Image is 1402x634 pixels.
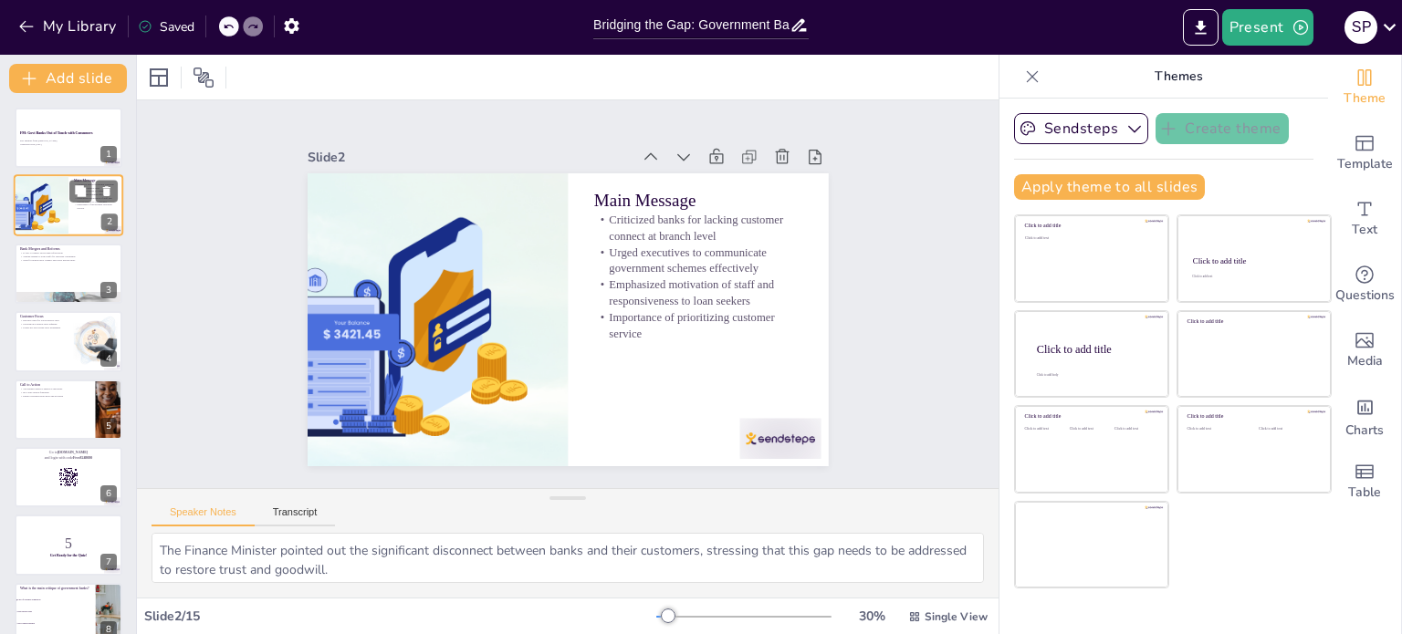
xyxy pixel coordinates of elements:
[589,312,800,366] p: Importance of prioritizing customer service
[20,387,90,390] p: Top bankers urged to improve operations
[20,319,68,323] p: RBI may push for lower interest rates
[1114,427,1156,431] div: Click to add text
[1328,252,1401,317] div: Get real-time input from your audience
[1047,55,1310,99] p: Themes
[138,18,194,36] div: Saved
[1037,342,1154,355] div: Click to add title
[14,175,123,237] div: 2
[17,622,94,624] span: Slow loan processing
[17,610,94,612] span: High interest rates
[69,181,91,203] button: Duplicate Slide
[100,418,117,434] div: 5
[592,279,803,333] p: Emphasized motivation of staff and responsiveness to loan seekers
[20,450,117,455] p: Go to
[20,140,117,143] p: Key Insights from [PERSON_NAME]
[15,311,122,371] div: 4
[1025,427,1066,431] div: Click to add text
[925,609,988,624] span: Single View
[20,255,117,258] p: Tongue-lashing to PSB chiefs for customer complaints
[1188,427,1245,431] div: Click to add text
[100,146,117,162] div: 1
[152,506,255,526] button: Speaker Notes
[602,192,812,237] p: Main Message
[1344,11,1377,44] div: S P
[1193,256,1314,265] div: Click to add title
[50,554,87,557] strong: Get Ready for the Quiz!
[74,190,118,196] p: Urged executives to communicate government schemes effectively
[1259,427,1316,431] div: Click to add text
[1344,9,1377,46] button: S P
[17,598,94,600] span: Lack of customer connection
[20,394,90,398] p: Ensure customer motivation and goodwill
[20,143,117,147] p: Generated with [URL]
[74,178,118,183] p: Main Message
[15,447,122,507] div: 6
[193,67,214,88] span: Position
[1328,449,1401,514] div: Add a table
[144,608,656,625] div: Slide 2 / 15
[1328,186,1401,252] div: Add text boxes
[101,214,118,231] div: 2
[1192,275,1313,278] div: Click to add text
[1344,88,1386,109] span: Theme
[1335,286,1395,306] span: Questions
[1328,383,1401,449] div: Add charts and graphs
[850,608,894,625] div: 30 %
[1328,317,1401,383] div: Add images, graphics, shapes or video
[74,197,118,203] p: Emphasized motivation of staff and responsiveness to loan seekers
[1025,236,1156,241] div: Click to add text
[20,251,117,255] p: EASE 3.0 public sector bank reform plan
[20,323,68,327] p: Motivation at branch level required
[1188,318,1318,325] div: Click to add title
[1222,9,1313,46] button: Present
[255,506,336,526] button: Transcript
[144,63,173,92] div: Layout
[1156,113,1289,144] button: Create theme
[14,12,124,41] button: My Library
[20,586,90,591] p: What is the main critique of government banks?
[1014,174,1205,200] button: Apply theme to all slides
[20,258,117,262] p: Need for branch-level connect and lower interest rates
[74,203,118,210] p: Importance of prioritizing customer service
[15,379,122,440] div: 5
[20,314,68,319] p: Customer Focus
[100,485,117,502] div: 6
[15,244,122,304] div: 3
[100,554,117,570] div: 7
[96,181,118,203] button: Delete Slide
[593,12,790,38] input: Insert title
[15,108,122,168] div: 1
[20,534,117,554] p: 5
[1347,351,1383,371] span: Media
[9,64,127,93] button: Add slide
[20,455,117,461] p: and login with code
[1328,120,1401,186] div: Add ready made slides
[1337,154,1393,174] span: Template
[1328,55,1401,120] div: Change the overall theme
[322,121,646,172] div: Slide 2
[1345,421,1384,441] span: Charts
[1188,413,1318,420] div: Click to add title
[1070,427,1111,431] div: Click to add text
[1025,413,1156,420] div: Click to add title
[20,382,90,388] p: Call to Action
[20,326,68,329] p: Forget not the bottom-level assessment
[15,514,122,575] div: 7
[152,533,984,583] textarea: The Finance Minister pointed out the significant disconnect between banks and their customers, st...
[20,246,117,252] p: Bank Mergers and Reforms
[1037,372,1152,376] div: Click to add body
[1014,113,1148,144] button: Sendsteps
[1348,483,1381,503] span: Table
[595,247,806,301] p: Urged executives to communicate government schemes effectively
[100,282,117,298] div: 3
[1025,223,1156,229] div: Click to add title
[58,451,88,454] strong: [DOMAIN_NAME]
[74,183,118,190] p: Criticized banks for lacking customer connect at branch level
[1183,9,1219,46] button: Export to PowerPoint
[1352,220,1377,240] span: Text
[20,131,93,135] strong: FM: Govt Banks Out of Touch with Consumers
[599,215,810,269] p: Criticized banks for lacking customer connect at branch level
[100,350,117,367] div: 4
[20,390,90,394] p: Be a little branch friendlier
